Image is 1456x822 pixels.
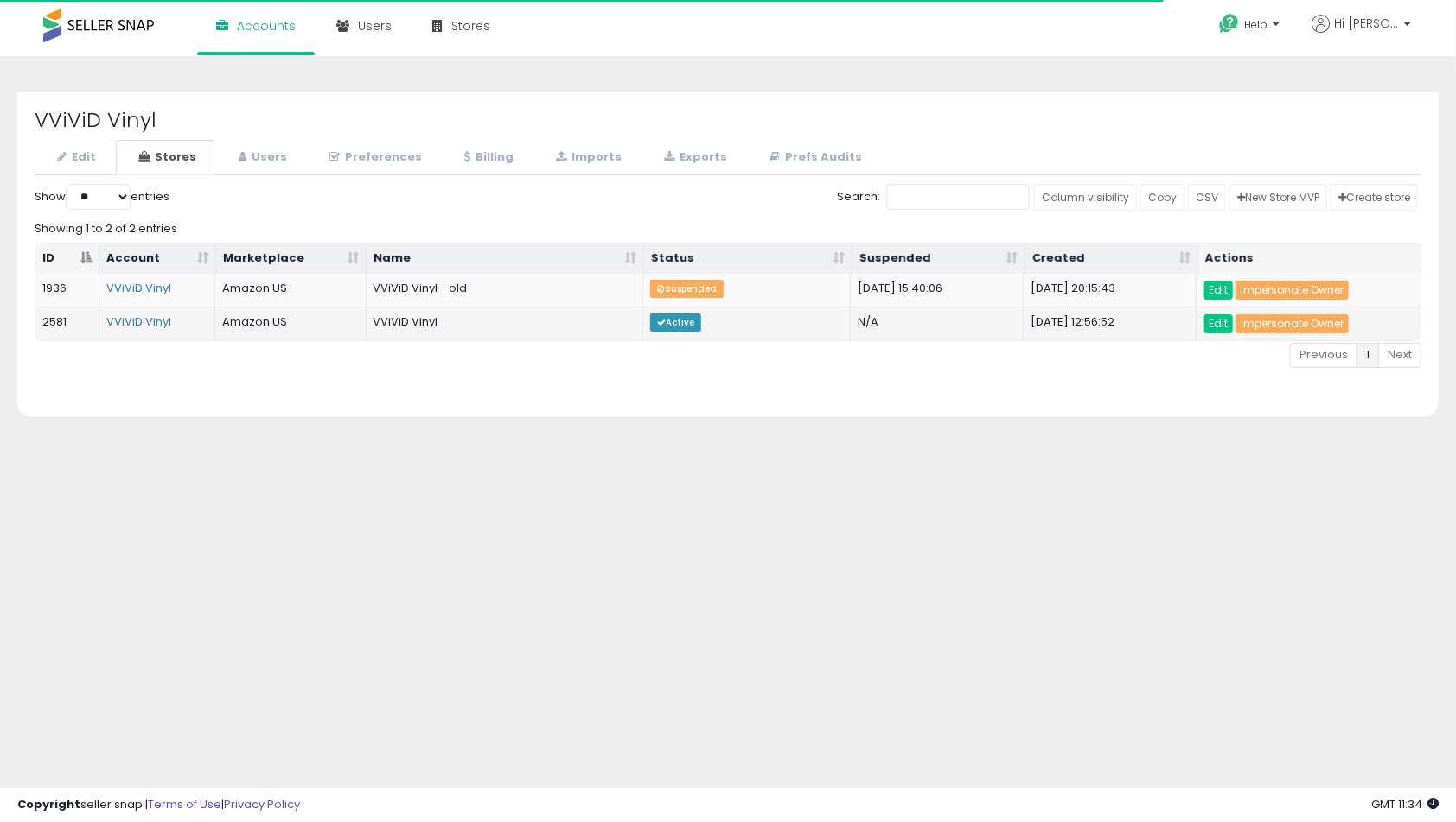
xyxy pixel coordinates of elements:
a: VViViD Vinyl [106,280,171,296]
a: Prefs Audits [747,140,880,175]
td: VViViD Vinyl - old [367,274,643,307]
div: Showing 1 to 2 of 2 entries [35,214,1421,237]
a: New Store MVP [1229,184,1327,211]
h2: VViViD Vinyl [35,109,1421,131]
td: Amazon US [215,274,366,307]
span: Column visibility [1042,190,1129,205]
td: Amazon US [215,307,366,340]
i: Get Help [1218,13,1240,35]
a: Create store [1331,184,1418,211]
span: Help [1244,17,1268,32]
th: Name: activate to sort column ascending [367,243,644,275]
td: [DATE] 20:15:43 [1024,274,1197,307]
a: Copy [1140,184,1185,211]
select: Showentries [66,184,131,210]
a: Impersonate Owner [1236,314,1349,333]
label: Show entries [35,184,169,210]
a: Privacy Policy [224,796,300,813]
a: Edit [1204,314,1233,333]
span: Create store [1338,190,1410,205]
a: Edit [1204,281,1233,300]
span: Accounts [237,17,296,35]
td: 1936 [35,274,99,307]
td: VViViD Vinyl [367,307,643,340]
span: Hi [PERSON_NAME] [1334,15,1399,32]
a: Billing [442,140,532,175]
td: [DATE] 15:40:06 [851,274,1024,307]
a: Hi [PERSON_NAME] [1312,15,1411,54]
strong: Copyright [17,796,80,813]
th: Marketplace: activate to sort column ascending [216,243,367,275]
td: N/A [851,307,1024,340]
a: Next [1378,343,1421,368]
a: 1 [1357,343,1379,368]
a: Impersonate Owner [1236,281,1349,300]
a: Imports [533,140,640,175]
div: seller snap | | [17,797,300,813]
a: Stores [116,140,214,175]
span: Users [358,17,392,35]
span: New Store MVP [1237,190,1319,205]
input: Search: [886,184,1030,210]
th: Status: activate to sort column ascending [644,243,853,275]
a: Column visibility [1034,184,1137,211]
a: VViViD Vinyl [106,313,171,330]
a: Users [216,140,305,175]
td: 2581 [35,307,99,340]
td: [DATE] 12:56:52 [1024,307,1197,340]
a: Terms of Use [148,796,221,813]
span: 2025-09-6 11:34 GMT [1371,796,1439,813]
th: Account: activate to sort column ascending [99,243,216,275]
th: Actions [1198,243,1422,275]
th: ID: activate to sort column descending [35,243,99,275]
span: Copy [1148,190,1177,205]
span: CSV [1196,190,1218,205]
th: Suspended: activate to sort column ascending [853,243,1025,275]
label: Search: [837,184,1030,210]
a: Preferences [307,140,440,175]
a: Edit [35,140,114,175]
a: CSV [1188,184,1226,211]
span: Suspended [650,280,724,298]
th: Created: activate to sort column ascending [1025,243,1198,275]
a: Previous [1290,343,1357,368]
a: Exports [642,140,745,175]
span: Active [650,313,701,332]
span: Stores [451,17,490,35]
